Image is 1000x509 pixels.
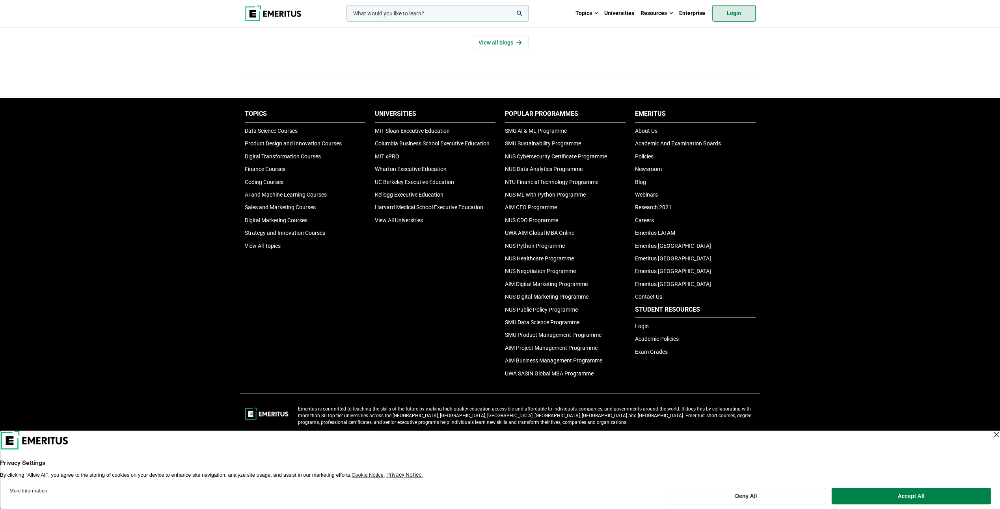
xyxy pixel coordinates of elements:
a: SMU AI & ML Programme [505,128,567,134]
a: AI and Machine Learning Courses [245,191,327,198]
a: Academic And Examination Boards [635,140,721,147]
a: Emeritus [GEOGRAPHIC_DATA] [635,268,711,274]
a: AIM Project Management Programme [505,345,598,351]
a: Policies [635,153,654,160]
a: Kellogg Executive Education [375,191,443,198]
a: UC Berkeley Executive Education [375,179,454,185]
a: SMU Sustainability Programme [505,140,581,147]
a: UWA AIM Global MBA Online [505,230,574,236]
a: About Us [635,128,657,134]
a: MIT xPRO [375,153,399,160]
a: Blog [635,179,646,185]
a: NUS Cybersecurity Certificate Programme [505,153,607,160]
p: Emeritus is committed to teaching the skills of the future by making high-quality education acces... [298,406,756,425]
a: Data Science Courses [245,128,298,134]
a: Login [635,323,649,329]
a: Login [712,5,756,22]
a: View All Universities [375,217,423,223]
a: AIM CEO Programme [505,204,557,210]
a: Columbia Business School Executive Education [375,140,490,147]
a: Academic Policies [635,336,679,342]
a: Research 2021 [635,204,672,210]
input: woocommerce-product-search-field-0 [346,5,529,22]
a: Exam Grades [635,349,668,355]
img: footer-logo [245,406,289,422]
a: NTU Financial Technology Programme [505,179,598,185]
a: UWA SASIN Global MBA Programme [505,370,594,377]
a: Emeritus [GEOGRAPHIC_DATA] [635,281,711,287]
a: View all blogs [472,35,529,50]
a: NUS Public Policy Programme [505,307,578,313]
a: Wharton Executive Education [375,166,447,172]
a: View All Topics [245,243,281,249]
a: AIM Business Management Programme [505,357,602,364]
a: Digital Marketing Courses [245,217,307,223]
a: Webinars [635,191,658,198]
a: Emeritus LATAM [635,230,675,236]
a: Coding Courses [245,179,283,185]
a: NUS Digital Marketing Programme [505,294,588,300]
a: AIM Digital Marketing Programme [505,281,588,287]
a: Newsroom [635,166,662,172]
a: NUS Data Analytics Programme [505,166,583,172]
a: NUS Python Programme [505,243,565,249]
a: Product Design and Innovation Courses [245,140,342,147]
a: Strategy and Innovation Courses [245,230,325,236]
a: SMU Product Management Programme [505,332,601,338]
a: Finance Courses [245,166,285,172]
a: Contact Us [635,294,662,300]
img: View all articles [516,40,522,45]
a: NUS Healthcare Programme [505,255,574,262]
a: NUS Negotiation Programme [505,268,576,274]
a: MIT Sloan Executive Education [375,128,450,134]
a: Sales and Marketing Courses [245,204,316,210]
a: Digital Transformation Courses [245,153,321,160]
a: Careers [635,217,654,223]
a: Harvard Medical School Executive Education [375,204,483,210]
a: Emeritus [GEOGRAPHIC_DATA] [635,243,711,249]
a: NUS ML with Python Programme [505,191,586,198]
a: Emeritus [GEOGRAPHIC_DATA] [635,255,711,262]
a: NUS CDO Programme [505,217,558,223]
a: SMU Data Science Programme [505,319,579,325]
